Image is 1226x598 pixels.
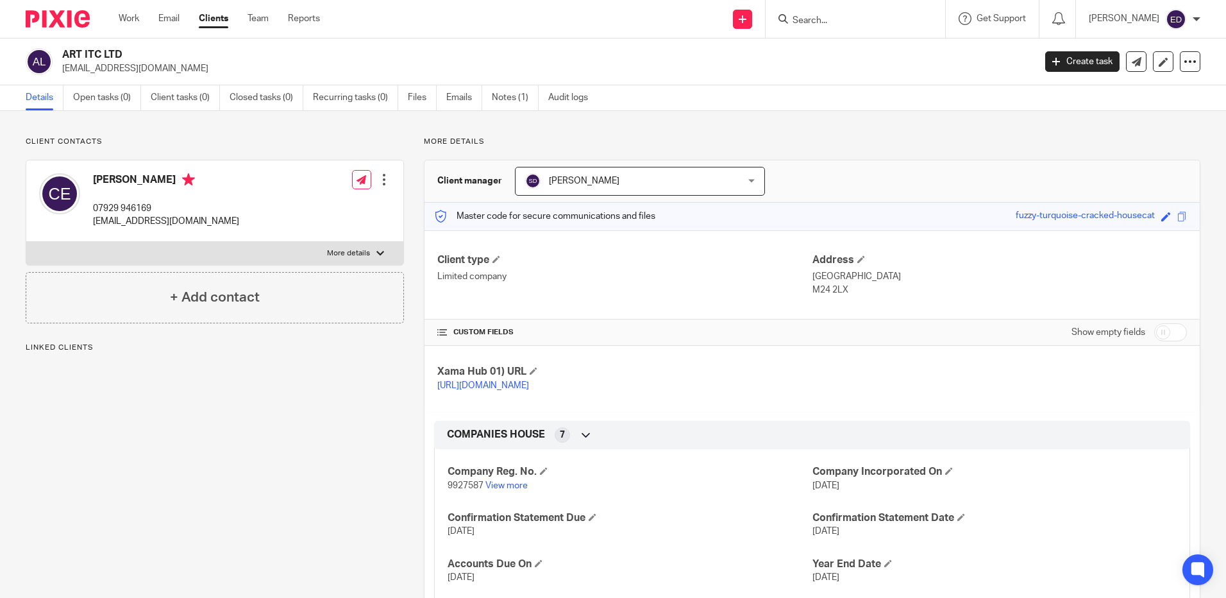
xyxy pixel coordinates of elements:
a: Files [408,85,437,110]
h4: Client type [437,253,812,267]
p: Limited company [437,270,812,283]
a: Reports [288,12,320,25]
div: fuzzy-turquoise-cracked-housecat [1016,209,1155,224]
a: Work [119,12,139,25]
h4: Confirmation Statement Due [448,511,812,525]
p: Master code for secure communications and files [434,210,655,223]
span: 7 [560,429,565,441]
a: Emails [446,85,482,110]
img: svg%3E [26,48,53,75]
h4: Address [812,253,1187,267]
h4: Company Incorporated On [812,465,1177,479]
span: COMPANIES HOUSE [447,428,545,441]
a: [URL][DOMAIN_NAME] [437,381,529,390]
p: [EMAIL_ADDRESS][DOMAIN_NAME] [62,62,1026,75]
h2: ART ITC LTD [62,48,833,62]
h4: CUSTOM FIELDS [437,327,812,337]
p: Linked clients [26,343,404,353]
a: Audit logs [548,85,598,110]
p: [EMAIL_ADDRESS][DOMAIN_NAME] [93,215,239,228]
a: Email [158,12,180,25]
span: Get Support [977,14,1026,23]
a: Team [248,12,269,25]
span: [DATE] [448,527,474,536]
p: [GEOGRAPHIC_DATA] [812,270,1187,283]
h4: Year End Date [812,558,1177,571]
a: Client tasks (0) [151,85,220,110]
p: More details [327,248,370,259]
input: Search [791,15,907,27]
p: Client contacts [26,137,404,147]
img: svg%3E [1166,9,1186,30]
p: M24 2LX [812,284,1187,296]
h4: + Add contact [170,287,260,307]
i: Primary [182,173,195,186]
a: Open tasks (0) [73,85,141,110]
label: Show empty fields [1071,326,1145,339]
img: Pixie [26,10,90,28]
a: Details [26,85,63,110]
img: svg%3E [39,173,80,214]
a: Notes (1) [492,85,539,110]
span: [DATE] [448,573,474,582]
a: Create task [1045,51,1120,72]
a: Closed tasks (0) [230,85,303,110]
a: View more [485,481,528,490]
span: [DATE] [812,481,839,490]
span: 9927587 [448,481,483,490]
span: [DATE] [812,527,839,536]
a: Recurring tasks (0) [313,85,398,110]
img: svg%3E [525,173,541,189]
p: 07929 946169 [93,202,239,215]
h4: Company Reg. No. [448,465,812,479]
a: Clients [199,12,228,25]
h4: Accounts Due On [448,558,812,571]
p: More details [424,137,1200,147]
span: [DATE] [812,573,839,582]
p: [PERSON_NAME] [1089,12,1159,25]
span: [PERSON_NAME] [549,176,619,185]
h3: Client manager [437,175,502,187]
h4: [PERSON_NAME] [93,173,239,189]
h4: Confirmation Statement Date [812,511,1177,525]
h4: Xama Hub 01) URL [437,365,812,379]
